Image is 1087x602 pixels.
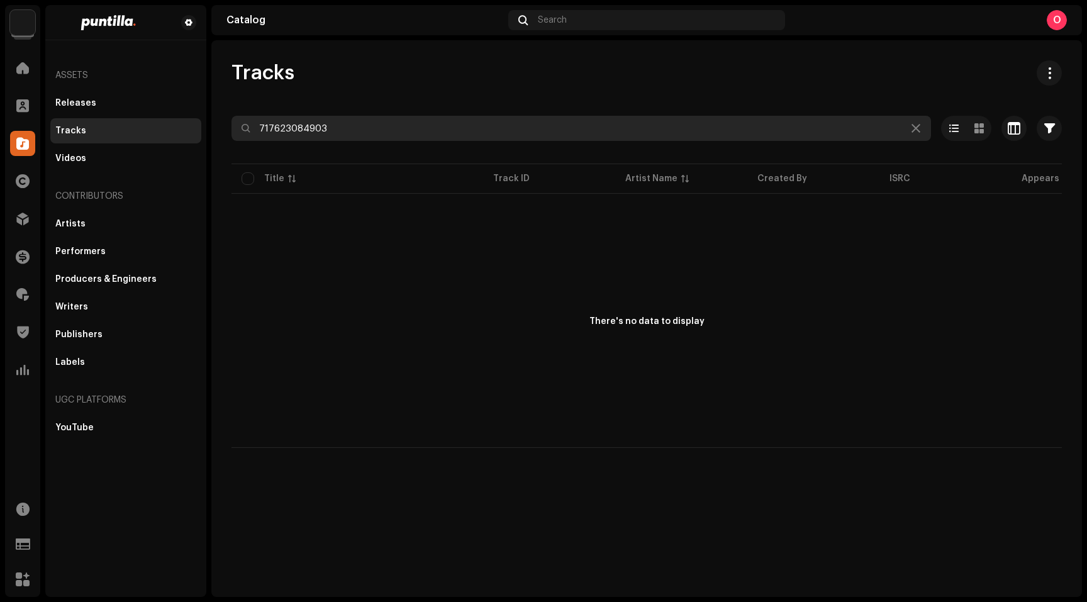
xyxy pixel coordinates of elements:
re-a-nav-header: Contributors [50,181,201,211]
re-m-nav-item: YouTube [50,415,201,440]
img: a6437e74-8c8e-4f74-a1ce-131745af0155 [10,10,35,35]
input: Search [231,116,931,141]
div: Labels [55,357,85,367]
img: 2b818475-bbf4-4b98-bec1-5711c409c9dc [55,15,161,30]
div: Producers & Engineers [55,274,157,284]
re-m-nav-item: Videos [50,146,201,171]
div: Videos [55,153,86,164]
div: O [1047,10,1067,30]
re-m-nav-item: Producers & Engineers [50,267,201,292]
span: Tracks [231,60,294,86]
div: Publishers [55,330,103,340]
re-a-nav-header: UGC Platforms [50,385,201,415]
div: Tracks [55,126,86,136]
div: There's no data to display [589,315,705,328]
re-m-nav-item: Artists [50,211,201,237]
re-m-nav-item: Tracks [50,118,201,143]
div: Writers [55,302,88,312]
div: Artists [55,219,86,229]
span: Search [538,15,567,25]
div: Releases [55,98,96,108]
div: Performers [55,247,106,257]
re-m-nav-item: Writers [50,294,201,320]
re-m-nav-item: Releases [50,91,201,116]
re-m-nav-item: Publishers [50,322,201,347]
re-m-nav-item: Performers [50,239,201,264]
re-m-nav-item: Labels [50,350,201,375]
div: Catalog [226,15,503,25]
div: YouTube [55,423,94,433]
re-a-nav-header: Assets [50,60,201,91]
